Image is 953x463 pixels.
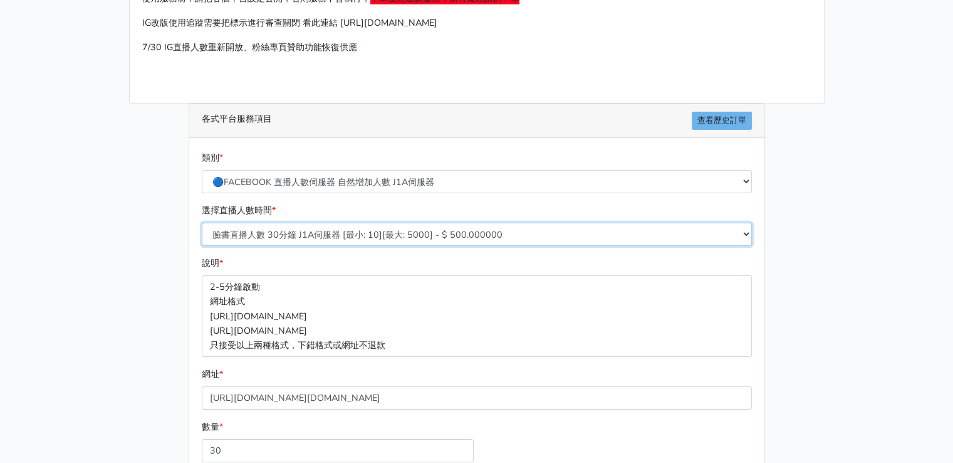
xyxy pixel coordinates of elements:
label: 網址 [202,367,223,381]
label: 數量 [202,420,223,434]
label: 說明 [202,256,223,270]
p: 2-5分鐘啟動 網址格式 [URL][DOMAIN_NAME] [URL][DOMAIN_NAME] 只接受以上兩種格式，下錯格式或網址不退款 [202,275,752,356]
label: 類別 [202,151,223,165]
label: 選擇直播人數時間 [202,203,276,218]
p: IG改版使用追蹤需要把標示進行審查關閉 看此連結 [URL][DOMAIN_NAME] [142,16,811,30]
div: 各式平台服務項目 [189,104,764,138]
input: 這邊填入網址 [202,386,752,410]
a: 查看歷史訂單 [692,112,752,130]
p: 7/30 IG直播人數重新開放、粉絲專頁贊助功能恢復供應 [142,40,811,55]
